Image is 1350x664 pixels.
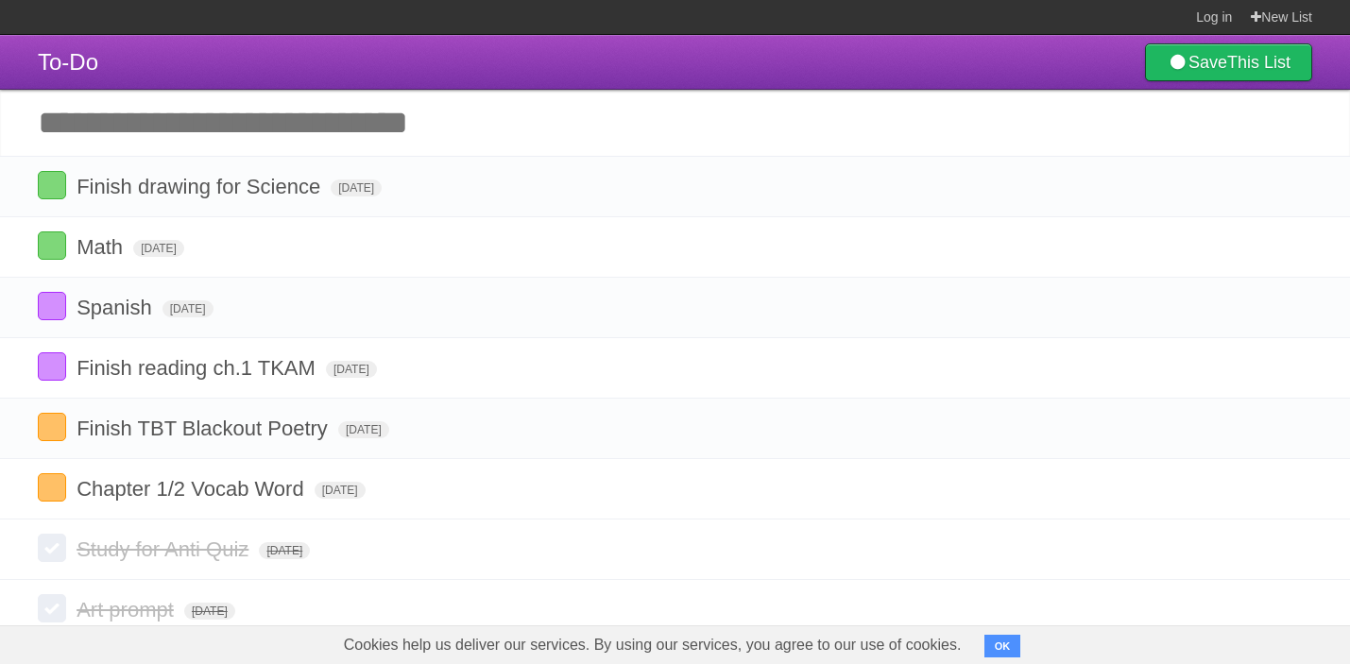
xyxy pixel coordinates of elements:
[77,175,325,198] span: Finish drawing for Science
[1145,43,1312,81] a: SaveThis List
[77,477,309,501] span: Chapter 1/2 Vocab Word
[38,231,66,260] label: Done
[338,421,389,438] span: [DATE]
[38,534,66,562] label: Done
[331,179,382,196] span: [DATE]
[38,413,66,441] label: Done
[77,356,320,380] span: Finish reading ch.1 TKAM
[77,598,179,621] span: Art prompt
[77,417,333,440] span: Finish TBT Blackout Poetry
[38,352,66,381] label: Done
[315,482,366,499] span: [DATE]
[77,235,128,259] span: Math
[326,361,377,378] span: [DATE]
[38,292,66,320] label: Done
[38,594,66,622] label: Done
[162,300,214,317] span: [DATE]
[325,626,981,664] span: Cookies help us deliver our services. By using our services, you agree to our use of cookies.
[77,537,253,561] span: Study for Anti Quiz
[38,473,66,502] label: Done
[259,542,310,559] span: [DATE]
[38,171,66,199] label: Done
[184,603,235,620] span: [DATE]
[77,296,157,319] span: Spanish
[1227,53,1290,72] b: This List
[38,49,98,75] span: To-Do
[133,240,184,257] span: [DATE]
[984,635,1021,657] button: OK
